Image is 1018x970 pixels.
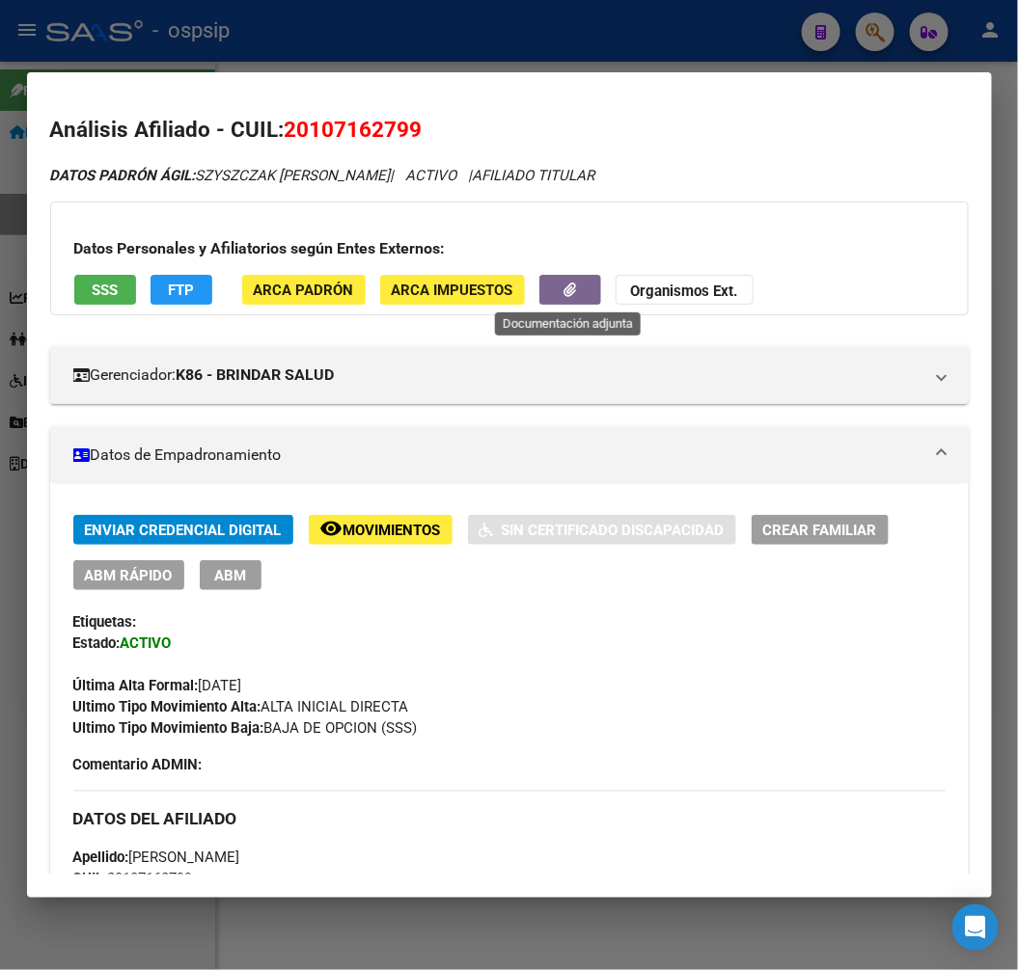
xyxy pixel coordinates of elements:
[73,444,922,467] mat-panel-title: Datos de Empadronamiento
[631,283,738,300] strong: Organismos Ext.
[73,677,242,694] span: [DATE]
[50,167,196,184] strong: DATOS PADRÓN ÁGIL:
[242,275,366,305] button: ARCA Padrón
[74,275,136,305] button: SSS
[73,613,137,631] strong: Etiquetas:
[50,167,595,184] i: | ACTIVO |
[254,282,354,299] span: ARCA Padrón
[616,275,754,305] button: Organismos Ext.
[50,426,969,484] mat-expansion-panel-header: Datos de Empadronamiento
[151,275,212,305] button: FTP
[73,634,121,652] strong: Estado:
[73,756,203,773] strong: Comentario ADMIN:
[177,364,335,387] strong: K86 - BRINDAR SALUD
[473,167,595,184] span: AFILIADO TITULAR
[763,522,877,539] span: Crear Familiar
[92,282,118,299] span: SSS
[73,698,409,715] span: ALTA INICIAL DIRECTA
[168,282,194,299] span: FTP
[73,719,264,737] strong: Ultimo Tipo Movimiento Baja:
[752,515,889,545] button: Crear Familiar
[73,849,129,866] strong: Apellido:
[85,522,282,539] span: Enviar Credencial Digital
[214,567,246,584] span: ABM
[50,346,969,404] mat-expansion-panel-header: Gerenciador:K86 - BRINDAR SALUD
[73,808,946,829] h3: DATOS DEL AFILIADO
[73,719,418,737] span: BAJA DE OPCION (SSS)
[73,870,193,887] span: 20107162799
[392,282,513,299] span: ARCA Impuestos
[74,237,945,260] h3: Datos Personales y Afiliatorios según Entes Externos:
[73,364,922,387] mat-panel-title: Gerenciador:
[468,515,736,545] button: Sin Certificado Discapacidad
[121,634,172,652] strong: ACTIVO
[85,567,173,584] span: ABM Rápido
[952,904,999,951] div: Open Intercom Messenger
[73,515,293,545] button: Enviar Credencial Digital
[73,870,108,887] strong: CUIL:
[309,515,453,545] button: Movimientos
[73,560,184,590] button: ABM Rápido
[320,517,344,540] mat-icon: remove_red_eye
[344,522,441,539] span: Movimientos
[50,167,391,184] span: SZYSZCZAK [PERSON_NAME]
[50,114,969,147] h2: Análisis Afiliado - CUIL:
[73,849,240,866] span: [PERSON_NAME]
[285,117,423,142] span: 20107162799
[502,522,725,539] span: Sin Certificado Discapacidad
[200,560,261,590] button: ABM
[73,698,261,715] strong: Ultimo Tipo Movimiento Alta:
[380,275,525,305] button: ARCA Impuestos
[73,677,199,694] strong: Última Alta Formal:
